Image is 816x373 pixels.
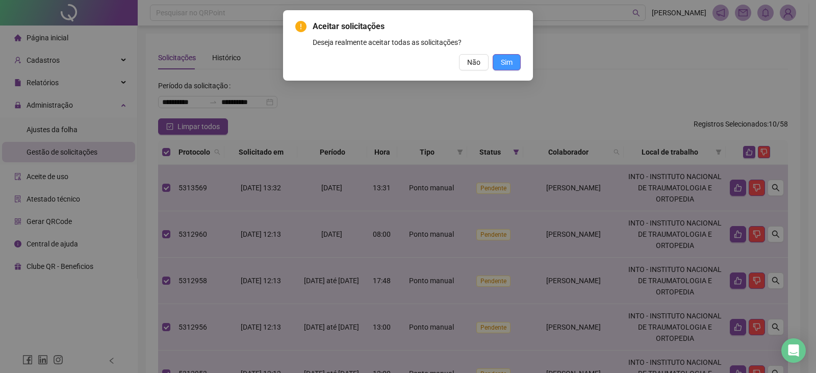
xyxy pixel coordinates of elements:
span: Aceitar solicitações [313,20,521,33]
button: Sim [493,54,521,70]
span: exclamation-circle [295,21,307,32]
button: Não [459,54,489,70]
span: Não [467,57,480,68]
div: Deseja realmente aceitar todas as solicitações? [313,37,521,48]
span: Sim [501,57,513,68]
div: Open Intercom Messenger [781,338,806,363]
